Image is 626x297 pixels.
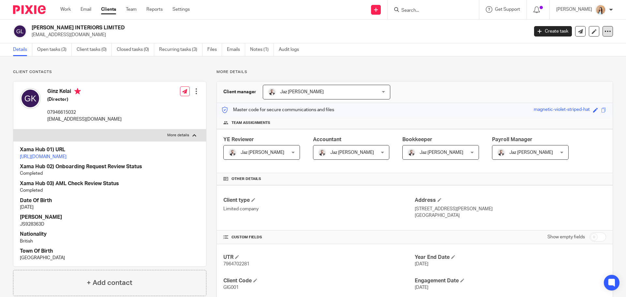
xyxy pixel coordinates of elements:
p: [PERSON_NAME] [556,6,592,13]
p: British [20,238,200,245]
h4: Ginz Kelai [47,88,122,96]
label: Show empty fields [547,234,585,240]
span: [DATE] [415,285,428,290]
span: Jaz [PERSON_NAME] [420,150,463,155]
p: [EMAIL_ADDRESS][DOMAIN_NAME] [32,32,524,38]
h4: Nationality [20,231,200,238]
img: 48292-0008-compressed%20square.jpg [229,149,236,156]
i: Primary [74,88,81,95]
a: Team [126,6,137,13]
span: Team assignments [231,120,270,126]
h4: UTR [223,254,415,261]
p: Limited company [223,206,415,212]
p: [STREET_ADDRESS][PERSON_NAME] [415,206,606,212]
a: Emails [227,43,245,56]
p: More details [167,133,189,138]
img: 48292-0008-compressed%20square.jpg [318,149,326,156]
h4: Year End Date [415,254,606,261]
img: 48292-0008-compressed%20square.jpg [408,149,415,156]
a: Closed tasks (0) [117,43,154,56]
span: GIG001 [223,285,239,290]
span: Other details [231,176,261,182]
h4: [PERSON_NAME] [20,214,200,221]
h4: Client Code [223,277,415,284]
h4: Town Of Birth [20,248,200,255]
h4: Date Of Birth [20,197,200,204]
span: Jaz [PERSON_NAME] [330,150,374,155]
h4: + Add contact [87,278,132,288]
a: Create task [534,26,572,37]
p: [DATE] [20,204,200,211]
a: [URL][DOMAIN_NAME] [20,155,67,159]
a: Settings [172,6,190,13]
a: Audit logs [279,43,304,56]
p: JS928363D [20,221,200,228]
span: YE Reviewer [223,137,254,142]
a: Client tasks (0) [77,43,112,56]
img: 48292-0008-compressed%20square.jpg [268,88,276,96]
p: [GEOGRAPHIC_DATA] [20,255,200,261]
input: Search [401,8,459,14]
h5: (Director) [47,96,122,103]
p: Completed [20,170,200,177]
img: svg%3E [13,24,27,38]
span: Get Support [495,7,520,12]
div: magnetic-violet-striped-hat [534,106,590,114]
span: Accountant [313,137,341,142]
img: 48292-0008-compressed%20square.jpg [497,149,505,156]
h4: Xama Hub 02) Onboarding Request Review Status [20,163,200,170]
p: Client contacts [13,69,206,75]
a: Clients [101,6,116,13]
h4: Xama Hub 01) URL [20,146,200,153]
img: Linkedin%20Posts%20-%20Client%20success%20stories%20(1).png [595,5,606,15]
span: Jaz [PERSON_NAME] [241,150,284,155]
p: [EMAIL_ADDRESS][DOMAIN_NAME] [47,116,122,123]
a: Recurring tasks (3) [159,43,202,56]
span: Payroll Manager [492,137,532,142]
p: 07946615032 [47,109,122,116]
span: 7964702281 [223,262,249,266]
a: Reports [146,6,163,13]
a: Files [207,43,222,56]
p: Master code for secure communications and files [222,107,334,113]
img: svg%3E [20,88,41,109]
span: Bookkeeper [402,137,432,142]
p: [GEOGRAPHIC_DATA] [415,212,606,219]
h2: [PERSON_NAME] INTERIORS LIMITED [32,24,426,31]
p: Completed [20,187,200,194]
a: Notes (1) [250,43,274,56]
h4: Xama Hub 03) AML Check Review Status [20,180,200,187]
span: [DATE] [415,262,428,266]
h3: Client manager [223,89,256,95]
h4: CUSTOM FIELDS [223,235,415,240]
a: Details [13,43,32,56]
a: Work [60,6,71,13]
img: Pixie [13,5,46,14]
h4: Client type [223,197,415,204]
a: Open tasks (3) [37,43,72,56]
h4: Address [415,197,606,204]
h4: Engagement Date [415,277,606,284]
a: Email [81,6,91,13]
span: Jaz [PERSON_NAME] [280,90,324,94]
p: More details [216,69,613,75]
span: Jaz [PERSON_NAME] [509,150,553,155]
